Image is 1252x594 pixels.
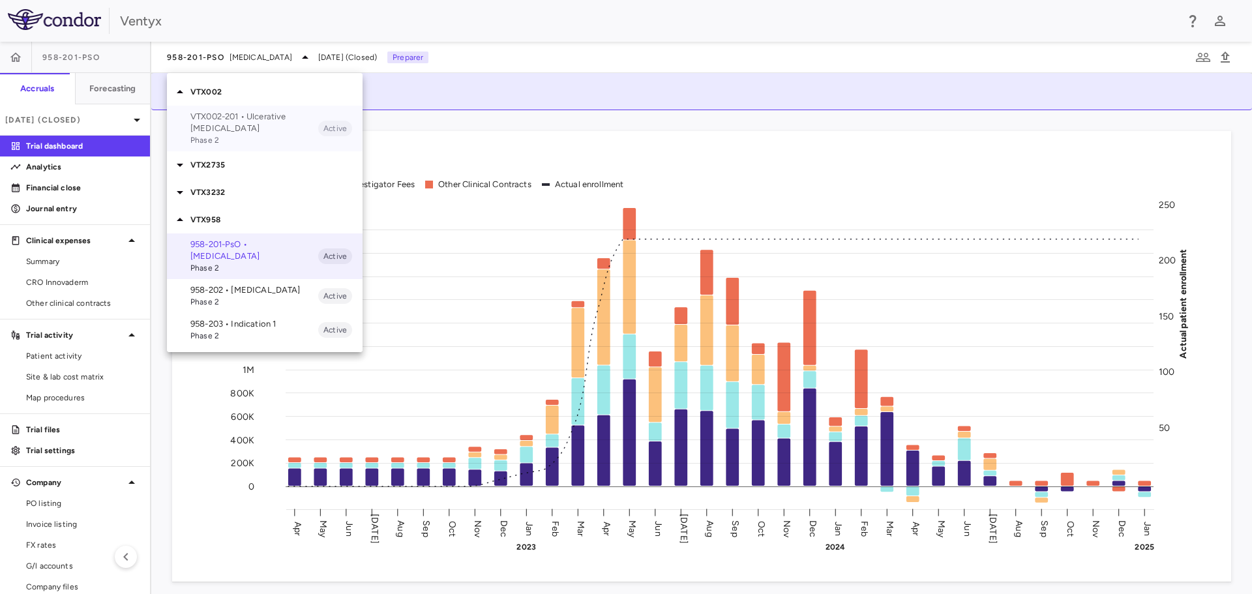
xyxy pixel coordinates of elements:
p: VTX002 [190,86,363,98]
p: VTX958 [190,214,363,226]
span: Phase 2 [190,296,318,308]
span: Active [318,123,352,134]
p: VTX2735 [190,159,363,171]
div: VTX2735 [167,151,363,179]
span: Active [318,324,352,336]
p: VTX3232 [190,186,363,198]
div: 958-202 • [MEDICAL_DATA]Phase 2Active [167,279,363,313]
p: 958-202 • [MEDICAL_DATA] [190,284,318,296]
p: 958-203 • Indication 1 [190,318,318,330]
span: Active [318,250,352,262]
div: 958-203 • Indication 1Phase 2Active [167,313,363,347]
span: Phase 2 [190,134,318,146]
span: Phase 2 [190,330,318,342]
div: VTX002-201 • Ulcerative [MEDICAL_DATA]Phase 2Active [167,106,363,151]
p: VTX002-201 • Ulcerative [MEDICAL_DATA] [190,111,318,134]
div: VTX958 [167,206,363,233]
div: 958-201-PsO • [MEDICAL_DATA]Phase 2Active [167,233,363,279]
div: VTX3232 [167,179,363,206]
span: Phase 2 [190,262,318,274]
span: Active [318,290,352,302]
div: VTX002 [167,78,363,106]
p: 958-201-PsO • [MEDICAL_DATA] [190,239,318,262]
